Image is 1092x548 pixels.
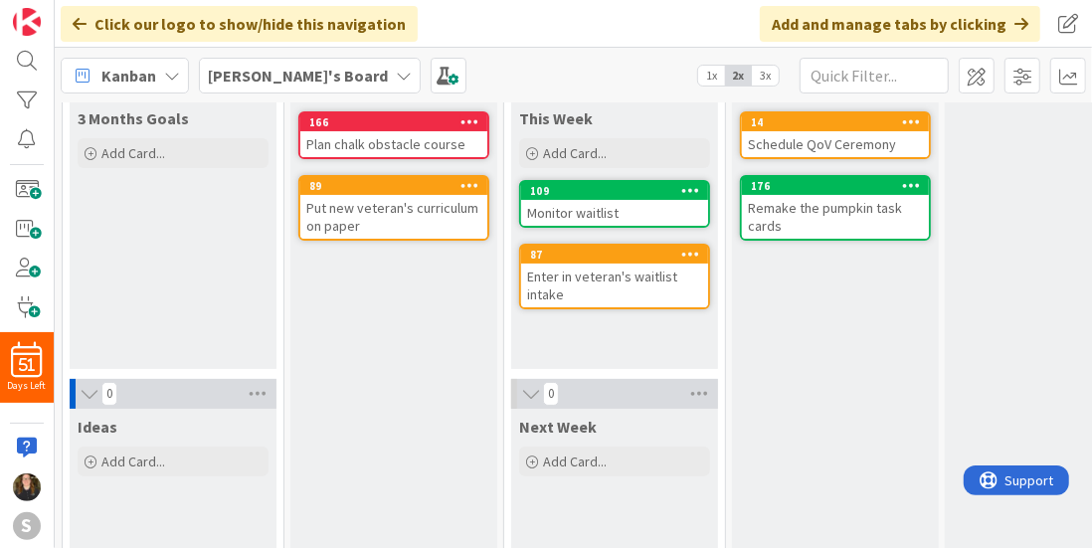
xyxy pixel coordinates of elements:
[742,177,929,195] div: 176
[530,248,708,262] div: 87
[208,66,388,86] b: [PERSON_NAME]'s Board
[521,182,708,226] div: 109Monitor waitlist
[698,66,725,86] span: 1x
[760,6,1040,42] div: Add and manage tabs by clicking
[800,58,949,93] input: Quick Filter...
[521,200,708,226] div: Monitor waitlist
[521,246,708,307] div: 87Enter in veteran's waitlist intake
[543,144,607,162] span: Add Card...
[61,6,418,42] div: Click our logo to show/hide this navigation
[309,179,487,193] div: 89
[101,64,156,88] span: Kanban
[42,3,91,27] span: Support
[19,358,35,372] span: 51
[742,113,929,131] div: 14
[78,417,117,437] span: Ideas
[519,417,597,437] span: Next Week
[13,473,41,501] img: KP
[300,177,487,195] div: 89
[519,108,593,128] span: This Week
[521,182,708,200] div: 109
[101,144,165,162] span: Add Card...
[543,453,607,470] span: Add Card...
[101,382,117,406] span: 0
[101,453,165,470] span: Add Card...
[521,264,708,307] div: Enter in veteran's waitlist intake
[300,195,487,239] div: Put new veteran's curriculum on paper
[13,512,41,540] div: S
[300,131,487,157] div: Plan chalk obstacle course
[742,113,929,157] div: 14Schedule QoV Ceremony
[742,177,929,239] div: 176Remake the pumpkin task cards
[742,131,929,157] div: Schedule QoV Ceremony
[742,195,929,239] div: Remake the pumpkin task cards
[300,113,487,131] div: 166
[309,115,487,129] div: 166
[751,115,929,129] div: 14
[300,113,487,157] div: 166Plan chalk obstacle course
[751,179,929,193] div: 176
[13,8,41,36] img: Visit kanbanzone.com
[78,108,189,128] span: 3 Months Goals
[521,246,708,264] div: 87
[300,177,487,239] div: 89Put new veteran's curriculum on paper
[725,66,752,86] span: 2x
[543,382,559,406] span: 0
[530,184,708,198] div: 109
[752,66,779,86] span: 3x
